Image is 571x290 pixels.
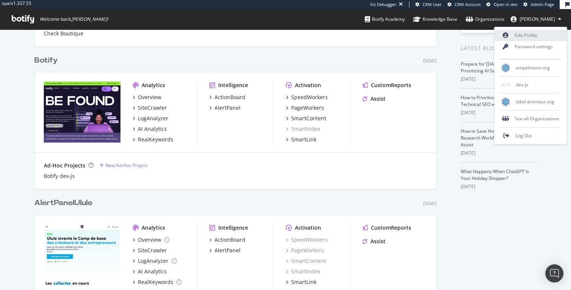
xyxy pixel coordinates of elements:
div: Viz Debugger: [370,2,397,8]
a: Edit Profile [494,30,567,41]
img: ampelmann-org [501,63,510,72]
div: Organizations [466,15,505,23]
a: CRM User [415,2,442,8]
div: RealKeywords [138,278,173,286]
a: AlertPanel [209,247,241,254]
a: ActionBoard [209,94,245,101]
a: SiteCrawler [133,104,167,112]
a: Botify dev-js [44,172,75,180]
a: Password settings [494,41,567,52]
div: Activation [295,224,321,232]
a: Organizations [466,9,505,29]
a: Botify [34,55,61,66]
div: Latest Blog Posts [461,44,537,52]
span: Welcome back, [PERSON_NAME] ! [40,16,108,22]
a: PageWorkers [286,104,324,112]
a: AI Analytics [133,125,167,133]
a: SpeedWorkers [286,94,328,101]
div: AlertPanel [215,247,241,254]
a: Botify Academy [365,9,405,29]
button: [PERSON_NAME] [505,13,567,25]
div: LogAnalyzer [138,257,168,265]
div: Intelligence [218,224,248,232]
a: LogAnalyzer [133,115,168,122]
a: Prepare for [DATE][DATE] 2025 by Prioritizing AI Search Visibility [461,61,533,74]
span: CRM User [423,2,442,7]
span: dev-js [516,81,528,88]
div: SmartIndex [286,125,320,133]
div: AI Analytics [138,125,167,133]
a: SmartContent [286,257,326,265]
div: ActionBoard [215,236,245,244]
div: SpeedWorkers [291,94,328,101]
img: dev-js [501,84,510,86]
a: What Happens When ChatGPT Is Your Holiday Shopper? [461,168,529,181]
div: Analytics [142,224,165,232]
a: Open in dev [486,2,518,8]
a: Assist [363,238,386,245]
div: [DATE] [461,109,537,116]
div: RealKeywords [138,136,173,143]
span: Thomas Grange [520,16,555,22]
a: How to Save Hours on Content and Research Workflows with Botify Assist [461,128,534,148]
a: New Ad-Hoc Project [100,162,147,169]
a: CustomReports [363,224,411,232]
div: Overview [138,94,161,101]
a: SmartIndex [286,268,320,275]
a: PageWorkers [286,247,324,254]
div: Intelligence [218,81,248,89]
a: SpeedWorkers [286,236,328,244]
span: ampelmann-org [516,64,550,71]
a: AlertPanel [209,104,241,112]
div: Demo [423,58,437,64]
div: Knowledge Base [413,15,457,23]
span: CRM Account [455,2,481,7]
a: Log Out [494,130,567,141]
div: LogAnalyzer [138,115,168,122]
a: Overview [133,94,161,101]
div: Demo [423,200,437,207]
a: ActionBoard [209,236,245,244]
div: PageWorkers [291,104,324,112]
div: CustomReports [371,224,411,232]
div: ActionBoard [215,94,245,101]
img: AlertPanelUlule [44,224,120,285]
div: [DATE] [461,150,537,157]
span: Log Out [515,132,532,139]
div: AlertPanel [215,104,241,112]
a: RealKeywords [133,136,173,143]
div: Analytics [142,81,165,89]
div: Open Intercom Messenger [545,264,563,282]
div: Assist [370,95,386,103]
div: Assist [370,238,386,245]
img: label emmaus org [501,97,510,106]
a: How to Prioritize and Accelerate Technical SEO with Botify Assist [461,94,528,107]
div: Activation [295,81,321,89]
img: Botify [44,81,120,143]
div: New Ad-Hoc Project [105,162,147,169]
div: SmartContent [291,115,326,122]
a: SiteCrawler [133,247,167,254]
div: [DATE] [461,183,537,190]
a: Check Boutique [44,30,83,37]
a: Admin Page [523,2,554,8]
a: Knowledge Base [413,9,457,29]
div: CustomReports [371,81,411,89]
span: Admin Page [531,2,554,7]
div: Ad-Hoc Projects [44,162,85,169]
a: CustomReports [363,81,411,89]
div: See all Organizations [494,113,567,124]
a: LogAnalyzer [133,257,177,265]
div: AI Analytics [138,268,167,275]
div: SiteCrawler [138,104,167,112]
span: label emmaus org [516,98,554,105]
a: CRM Account [448,2,481,8]
a: RealKeywords [133,278,182,286]
a: SmartLink [286,278,316,286]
